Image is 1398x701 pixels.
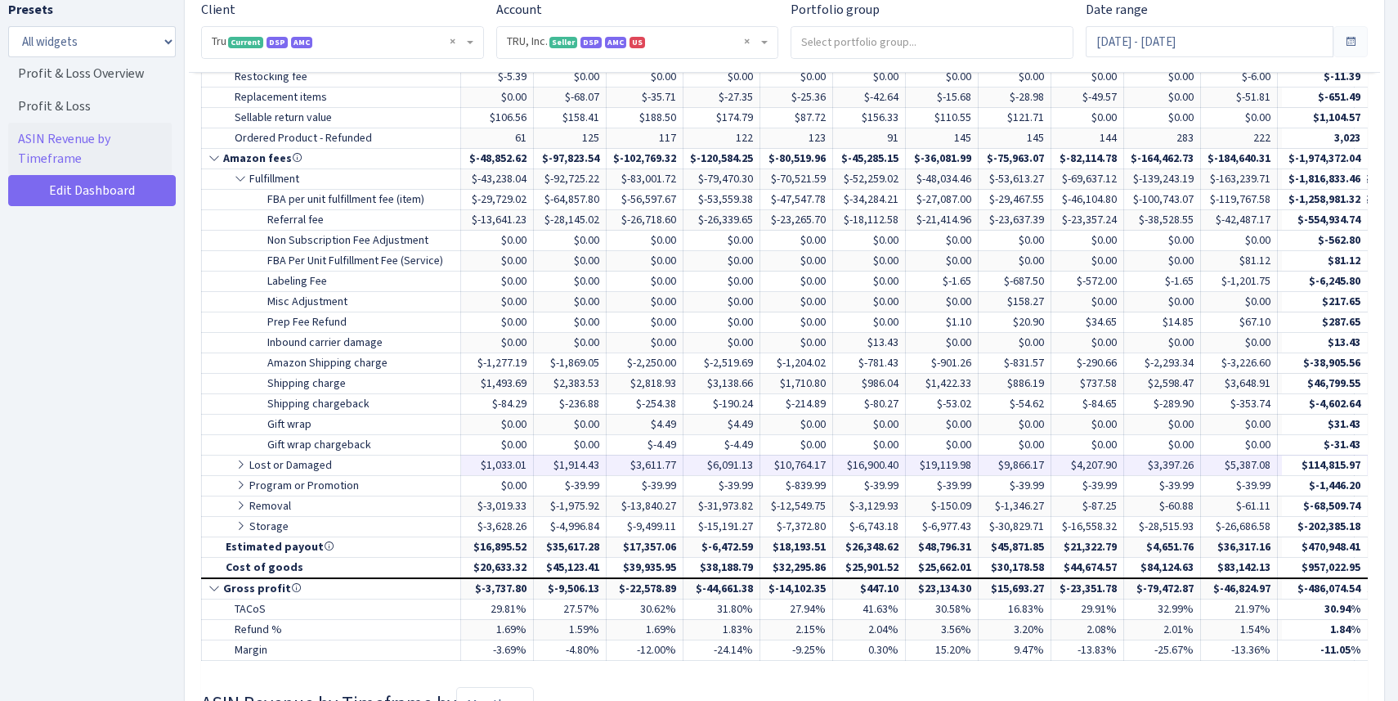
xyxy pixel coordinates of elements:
td: $0.00 [760,251,833,272]
td: $-214.89 [760,393,833,414]
td: $1,914.43 [534,455,607,475]
td: $0.00 [461,272,534,292]
td: $-28,145.02 [534,210,607,231]
td: $0.00 [534,312,607,333]
td: $-554,934.74 [1282,210,1368,231]
td: $-4.49 [683,434,760,455]
td: $3,138.66 [683,373,760,393]
td: Gift wrap [202,414,461,434]
a: Profit & Loss Overview [8,57,172,90]
span: US [630,37,645,48]
td: $0.00 [683,231,760,251]
td: $-6.00 [1201,67,1278,88]
td: $-70,521.59 [760,169,833,190]
span: DSP [267,37,288,48]
td: 144 [1051,128,1124,149]
td: $217.65 [1282,292,1368,312]
td: $-353.74 [1201,393,1278,414]
td: $0.00 [906,414,979,434]
td: $0.00 [979,434,1051,455]
td: Replacement items [202,88,461,108]
td: $-48,034.46 [906,169,979,190]
td: $-64,857.80 [534,190,607,210]
td: $1,493.69 [461,373,534,393]
td: $0.00 [534,251,607,272]
td: $-781.43 [833,353,906,373]
td: $4.49 [607,414,683,434]
td: $0.00 [534,434,607,455]
td: $114,815.97 [1282,455,1368,475]
td: $886.19 [979,373,1051,393]
td: $0.00 [1051,251,1124,272]
td: $-236.88 [534,393,607,414]
td: $-43,238.04 [461,169,534,190]
a: Edit Dashboard [8,175,176,206]
td: $174.79 [683,108,760,128]
span: Current [228,37,263,48]
td: $-53.02 [906,393,979,414]
td: $0.00 [906,333,979,353]
td: $-1,974,372.04 [1282,149,1368,169]
td: $0.00 [607,251,683,272]
td: $-1,816,833.46 [1282,169,1368,190]
td: Ordered Product - Refunded [202,128,461,149]
td: $-53,613.27 [979,169,1051,190]
td: $-651.49 [1282,88,1368,108]
td: FBA Per Unit Fulfillment Fee (Service) [202,251,461,272]
td: $-164,462.73 [1124,149,1201,169]
td: $-289.90 [1124,393,1201,414]
td: $-84.65 [1051,393,1124,414]
span: Remove all items [450,34,455,50]
td: $-80.27 [833,393,906,414]
td: $0.00 [1051,292,1124,312]
td: $-119,767.58 [1201,190,1278,210]
td: $-1,204.02 [760,353,833,373]
td: $-4.49 [1278,434,1355,455]
td: 125 [534,128,607,149]
td: $-38,905.56 [1282,353,1368,373]
td: Shipping chargeback [202,393,461,414]
td: $0.00 [906,231,979,251]
td: $0.00 [1124,67,1201,88]
td: $0.00 [979,333,1051,353]
td: $-100,743.07 [1124,190,1201,210]
td: $0.00 [683,251,760,272]
input: Select portfolio group... [791,27,1073,56]
td: $0.00 [534,333,607,353]
td: $-1,201.75 [1201,272,1278,292]
td: $0.00 [1124,414,1201,434]
td: $0.00 [833,312,906,333]
td: $0.00 [1124,434,1201,455]
td: $0.00 [833,272,906,292]
td: $-2,250.00 [607,353,683,373]
td: $-1,258,981.32 [1282,190,1368,210]
td: $-98,084.94 [1278,190,1355,210]
td: $81.12 [1201,251,1278,272]
td: $20.90 [979,312,1051,333]
td: $3,752.71 [1278,455,1355,475]
td: $13.43 [1282,333,1368,353]
td: $121.71 [979,108,1051,128]
td: $-3,299.90 [1278,353,1355,373]
td: $0.00 [906,251,979,272]
td: $0.00 [461,333,534,353]
td: $1,033.01 [461,455,534,475]
td: $0.00 [760,67,833,88]
td: $-901.26 [906,353,979,373]
td: $-42,487.17 [1201,210,1278,231]
td: $0.00 [461,251,534,272]
td: $0.00 [607,272,683,292]
td: $-49.57 [1051,88,1124,108]
td: $0.00 [760,333,833,353]
td: $-46,104.80 [1051,190,1124,210]
td: $0.00 [1201,292,1278,312]
td: $-45,285.15 [833,149,906,169]
td: $-80,519.96 [760,149,833,169]
td: $0.00 [461,475,534,496]
td: $0.00 [461,231,534,251]
td: 61 [461,128,534,149]
td: $0.00 [833,414,906,434]
td: Fulfillment [202,169,461,190]
td: $0.00 [760,231,833,251]
td: $0.00 [1278,67,1355,88]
